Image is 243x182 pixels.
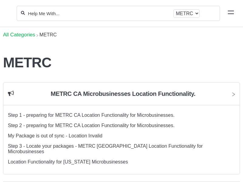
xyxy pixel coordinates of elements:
[51,90,195,97] h2: METRC CA Microbusinesses Location Functionality.
[17,2,220,25] section: Search section
[3,32,35,38] a: Breadcrumb link to All Categories
[228,10,234,16] a: Mobile navigation
[8,143,203,154] a: Step 3 - Locate your packages - METRC CA Location Functionality for Microbusinesses article
[3,54,240,71] h1: METRC
[8,159,128,164] a: Location Functionality for California Microbusinesses article
[27,11,171,16] input: Help Me With...
[3,32,35,38] span: All Categories
[39,32,57,38] span: ​METRC
[8,133,102,138] a: My Package is out of sync - Location Invalid article
[3,87,240,105] a: METRC CA Microbusinesses Location Functionality.
[8,123,175,128] a: Step 2 - preparing for METRC CA Location Functionality for Microbusinesses. article
[8,10,10,17] img: Flourish Help Center Logo
[8,113,175,118] a: Step 1 - preparing for METRC CA Location Functionality for Microbusinesses. article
